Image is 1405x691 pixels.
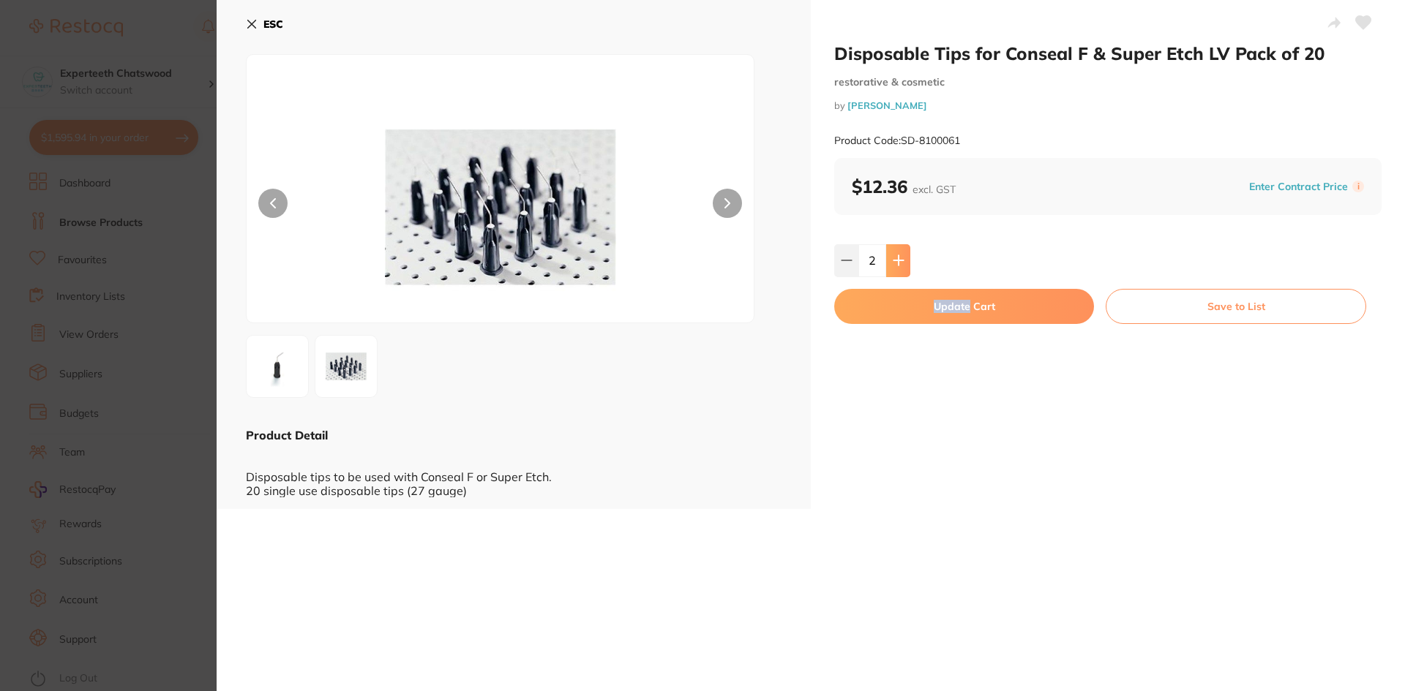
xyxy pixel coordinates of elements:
[834,76,1382,88] small: restorative & cosmetic
[1245,180,1352,194] button: Enter Contract Price
[246,443,782,497] div: Disposable tips to be used with Conseal F or Super Etch. 20 single use disposable tips (27 gauge)
[246,428,328,442] b: Product Detail
[1106,289,1366,324] button: Save to List
[246,12,283,37] button: ESC
[847,99,927,111] a: [PERSON_NAME]
[348,91,653,322] img: NjEuanBn
[320,340,372,393] img: NjEuanBn
[852,175,956,197] b: $12.36
[1352,181,1364,192] label: i
[834,42,1382,64] h2: Disposable Tips for Conseal F & Super Etch LV Pack of 20
[913,183,956,196] span: excl. GST
[834,289,1094,324] button: Update Cart
[834,100,1382,111] small: by
[263,18,283,31] b: ESC
[251,340,304,393] img: MDAwNjEuanBn
[834,135,960,147] small: Product Code: SD-8100061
